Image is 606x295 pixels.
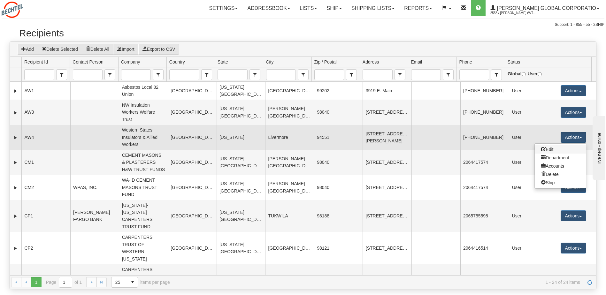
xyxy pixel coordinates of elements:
span: 25 [115,279,124,285]
input: Country [170,70,199,80]
a: Settings [204,0,242,16]
td: [PERSON_NAME][GEOGRAPHIC_DATA] [265,100,314,125]
span: Zip / Postal [314,59,337,65]
input: Phone [460,70,489,80]
td: [STREET_ADDRESS] [363,200,411,232]
span: Company [153,69,164,80]
td: [US_STATE][GEOGRAPHIC_DATA] [217,175,265,200]
td: CM1 [21,150,70,175]
span: select [250,70,260,80]
td: [PHONE_NUMBER] [460,82,509,100]
a: Department [535,154,586,162]
input: Recipient Id [25,70,54,80]
td: [US_STATE]-[US_STATE] CARPENTERS TRUST FUND [119,200,168,232]
td: AW1 [21,82,70,100]
a: Edit [535,145,586,154]
span: 2553 / [PERSON_NAME] (WTCC) [PERSON_NAME] [490,10,538,16]
button: Actions [561,107,586,118]
td: filter cell [311,67,360,82]
h2: Recipients [19,28,587,38]
span: Zip / Postal [346,69,357,80]
a: Expand [12,245,19,252]
span: Country [201,69,212,80]
td: [US_STATE] [217,125,265,150]
td: [US_STATE][GEOGRAPHIC_DATA] [217,200,265,232]
a: Expand [12,159,19,166]
span: Recipient Id [24,59,48,65]
td: filter cell [70,67,118,82]
span: City [298,69,309,80]
a: Accounts [535,162,586,170]
td: 3919 E. Main [363,82,411,100]
span: Company [121,59,140,65]
td: 2064416514 [460,232,509,264]
td: [PERSON_NAME][GEOGRAPHIC_DATA] [265,150,314,175]
td: filter cell [456,67,504,82]
td: [STREET_ADDRESS] [363,232,411,264]
td: User [509,125,558,150]
td: 98040 [314,175,363,200]
span: Address [395,69,405,80]
span: Page of 1 [46,277,82,288]
td: User [509,82,558,100]
span: Contact Person [104,69,115,80]
span: Page sizes drop down [111,277,138,288]
td: [GEOGRAPHIC_DATA] [265,232,314,264]
td: 98040 [314,100,363,125]
td: WA-ID CEMENT MASONS TRUST FUND [119,175,168,200]
input: Page 1 [59,277,72,287]
td: User [509,150,558,175]
td: [PHONE_NUMBER] [460,100,509,125]
div: Support: 1 - 855 - 55 - 2SHIP [2,22,604,27]
a: Refresh [585,277,595,287]
input: State [218,70,247,80]
td: filter cell [505,67,553,82]
td: filter cell [553,67,591,82]
td: CM2 [21,175,70,200]
a: Reports [399,0,437,16]
input: Address [363,70,392,80]
td: filter cell [408,67,456,82]
span: select [57,70,67,80]
a: Expand [12,110,19,116]
td: [GEOGRAPHIC_DATA] [168,200,217,232]
img: logo2553.jpg [2,2,23,18]
span: Contact Person [73,59,104,65]
button: Delete All [82,44,113,55]
button: Actions [561,210,586,221]
td: [PERSON_NAME][GEOGRAPHIC_DATA] [265,175,314,200]
td: User [509,175,558,200]
a: Lists [295,0,322,16]
a: Addressbook [242,0,295,16]
td: CP1 [21,200,70,232]
span: Phone [491,69,502,80]
span: select [153,70,163,80]
span: Address [363,59,379,65]
span: Country [169,59,185,65]
span: Email [443,69,454,80]
td: [GEOGRAPHIC_DATA] [265,82,314,100]
input: Company [121,70,150,80]
td: Livermore [265,125,314,150]
td: 98040 [314,150,363,175]
td: [STREET_ADDRESS][PERSON_NAME] [363,125,411,150]
td: [STREET_ADDRESS] [363,100,411,125]
span: Page 1 [31,277,41,287]
td: [PERSON_NAME] FARGO BANK [70,200,119,232]
td: 98121 [314,232,363,264]
td: 94551 [314,125,363,150]
span: State [249,69,260,80]
td: [US_STATE][GEOGRAPHIC_DATA] [217,100,265,125]
span: select [346,70,357,80]
button: Delete Selected [38,44,82,55]
td: TUKWILA [265,200,314,232]
a: Ship [322,0,346,16]
label: Global [508,70,526,77]
span: 1 - 24 of 24 items [179,280,580,285]
input: User [538,72,542,76]
a: Delete [535,170,586,178]
td: CARPENTERS TRUST OF WESTERN [US_STATE] [119,232,168,264]
td: 2065755598 [460,200,509,232]
td: filter cell [166,67,215,82]
span: select [105,70,115,80]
